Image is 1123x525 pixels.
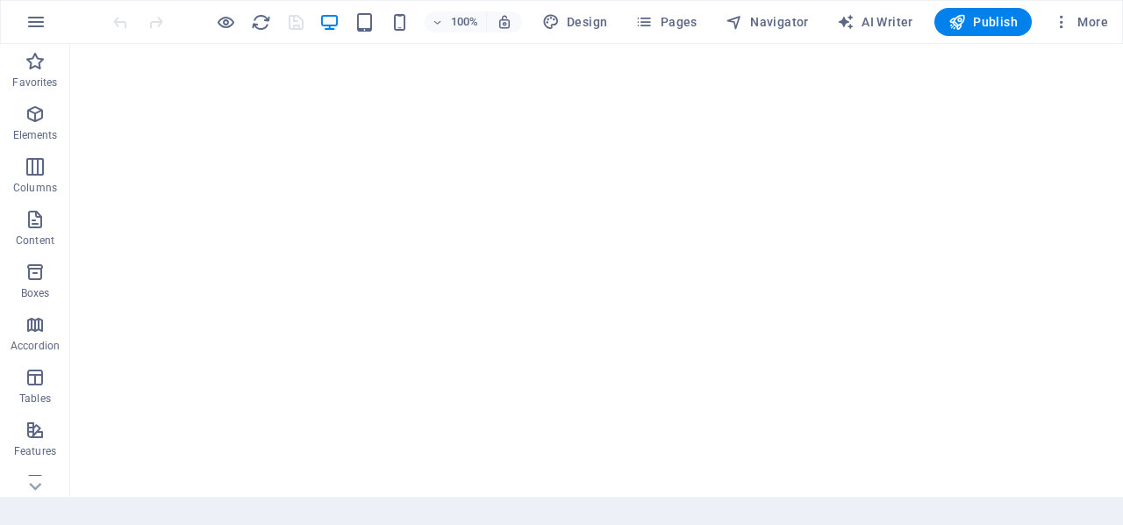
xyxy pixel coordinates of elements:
button: reload [250,11,271,32]
p: Features [14,444,56,458]
span: AI Writer [837,13,913,31]
button: Click here to leave preview mode and continue editing [215,11,236,32]
p: Columns [13,181,57,195]
p: Content [16,234,54,248]
p: Favorites [12,76,57,90]
p: Elements [13,128,58,142]
span: Publish [948,13,1018,31]
span: Pages [635,13,697,31]
button: Navigator [719,8,816,36]
i: On resize automatically adjust zoom level to fit chosen device. [497,14,512,30]
button: AI Writer [830,8,920,36]
button: More [1046,8,1115,36]
button: Design [535,8,615,36]
p: Accordion [11,339,60,353]
i: Reload page [251,12,271,32]
span: Design [542,13,608,31]
div: Design (Ctrl+Alt+Y) [535,8,615,36]
h6: 100% [451,11,479,32]
button: Pages [628,8,704,36]
p: Tables [19,392,51,406]
span: More [1053,13,1108,31]
button: Publish [934,8,1032,36]
span: Navigator [726,13,809,31]
button: 100% [425,11,487,32]
p: Boxes [21,286,50,300]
